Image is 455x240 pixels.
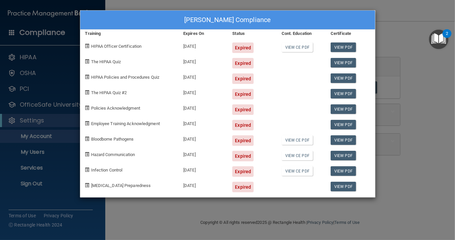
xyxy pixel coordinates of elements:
div: [DATE] [178,130,227,146]
div: Expired [232,42,254,53]
div: [DATE] [178,84,227,99]
div: [DATE] [178,68,227,84]
div: [DATE] [178,99,227,115]
div: [DATE] [178,53,227,68]
div: [DATE] [178,115,227,130]
iframe: Drift Widget Chat Controller [341,197,447,223]
span: Infection Control [91,168,123,173]
a: View PDF [331,120,356,129]
a: View PDF [331,89,356,98]
a: View PDF [331,166,356,176]
span: The HIPAA Quiz [91,59,121,64]
span: Hazard Communication [91,152,135,157]
div: Expired [232,182,254,192]
div: [DATE] [178,177,227,192]
a: View PDF [331,104,356,114]
button: Open Resource Center, 2 new notifications [429,30,448,49]
div: Expired [232,58,254,68]
div: Expired [232,73,254,84]
a: View PDF [331,182,356,191]
div: Expired [232,120,254,130]
div: Expired [232,151,254,161]
span: Employee Training Acknowledgment [91,121,160,126]
span: The HIPAA Quiz #2 [91,90,127,95]
a: View CE PDF [282,151,313,160]
div: Expired [232,135,254,146]
a: View PDF [331,42,356,52]
a: View PDF [331,58,356,67]
a: View CE PDF [282,42,313,52]
div: [DATE] [178,161,227,177]
span: HIPAA Policies and Procedures Quiz [91,75,159,80]
a: View CE PDF [282,135,313,145]
div: Expires On [178,30,227,38]
span: Policies Acknowledgment [91,106,140,111]
a: View CE PDF [282,166,313,176]
div: [DATE] [178,146,227,161]
span: HIPAA Officer Certification [91,44,142,49]
div: Certificate [326,30,375,38]
div: Training [80,30,179,38]
a: View PDF [331,73,356,83]
div: Expired [232,89,254,99]
a: View PDF [331,135,356,145]
div: Expired [232,104,254,115]
div: [DATE] [178,38,227,53]
span: [MEDICAL_DATA] Preparedness [91,183,151,188]
div: [PERSON_NAME] Compliance [80,11,375,30]
a: View PDF [331,151,356,160]
div: Expired [232,166,254,177]
div: Cont. Education [277,30,326,38]
div: Status [227,30,276,38]
span: Bloodborne Pathogens [91,137,134,142]
div: 2 [446,34,448,42]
